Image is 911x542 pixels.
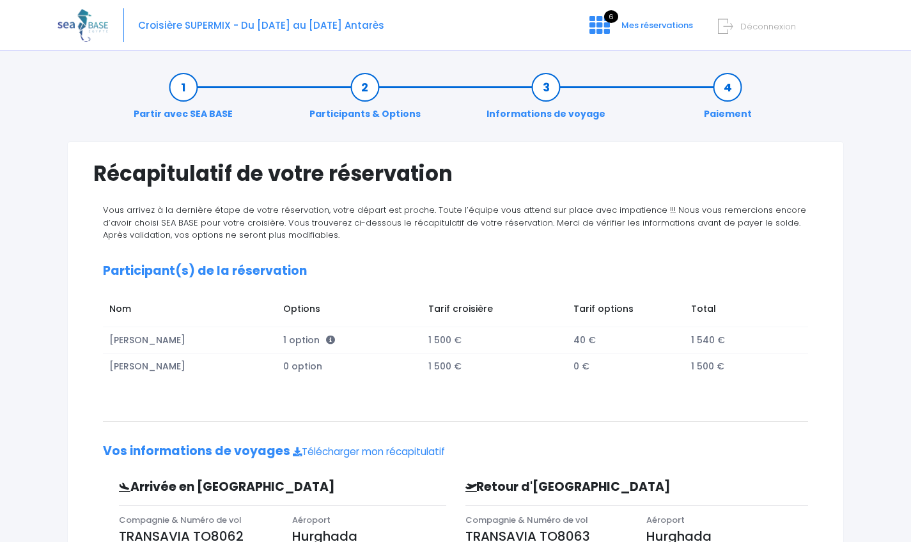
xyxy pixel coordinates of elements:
span: Mes réservations [621,19,693,31]
a: Télécharger mon récapitulatif [293,445,445,458]
span: 1 option [283,334,335,346]
td: 1 540 € [685,327,795,354]
td: [PERSON_NAME] [103,327,277,354]
h2: Participant(s) de la réservation [103,264,808,279]
h3: Arrivée en [GEOGRAPHIC_DATA] [109,480,369,495]
span: Aéroport [646,514,685,526]
td: 1 500 € [422,327,567,354]
span: Déconnexion [740,20,796,33]
h3: Retour d'[GEOGRAPHIC_DATA] [456,480,728,495]
td: Tarif options [567,296,685,327]
td: 1 500 € [422,353,567,380]
td: [PERSON_NAME] [103,353,277,380]
span: Croisière SUPERMIX - Du [DATE] au [DATE] Antarès [138,19,384,32]
span: Aéroport [292,514,331,526]
td: Tarif croisière [422,296,567,327]
a: Partir avec SEA BASE [127,81,239,121]
td: 1 500 € [685,353,795,380]
span: Compagnie & Numéro de vol [465,514,588,526]
a: Participants & Options [303,81,427,121]
span: Compagnie & Numéro de vol [119,514,242,526]
h1: Récapitulatif de votre réservation [93,161,818,186]
td: Nom [103,296,277,327]
td: Options [277,296,422,327]
a: 6 Mes réservations [579,24,701,36]
span: 0 option [283,360,322,373]
td: 0 € [567,353,685,380]
a: Paiement [697,81,758,121]
td: Total [685,296,795,327]
td: 40 € [567,327,685,354]
span: Vous arrivez à la dernière étape de votre réservation, votre départ est proche. Toute l’équipe vo... [103,204,806,241]
h2: Vos informations de voyages [103,444,808,459]
a: Informations de voyage [480,81,612,121]
span: 6 [604,10,618,23]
